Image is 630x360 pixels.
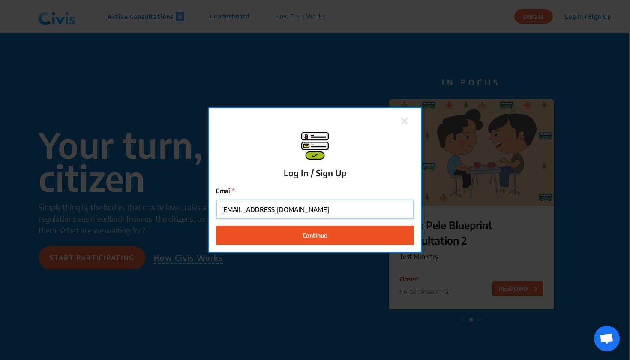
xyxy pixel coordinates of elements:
[301,132,329,160] img: signup-modal.png
[216,200,414,219] input: Email
[284,166,347,179] p: Log In / Sign Up
[303,231,327,240] span: Continue
[401,118,408,124] img: close.png
[216,226,414,245] button: Continue
[216,186,414,195] label: Email
[594,326,620,351] a: Open chat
